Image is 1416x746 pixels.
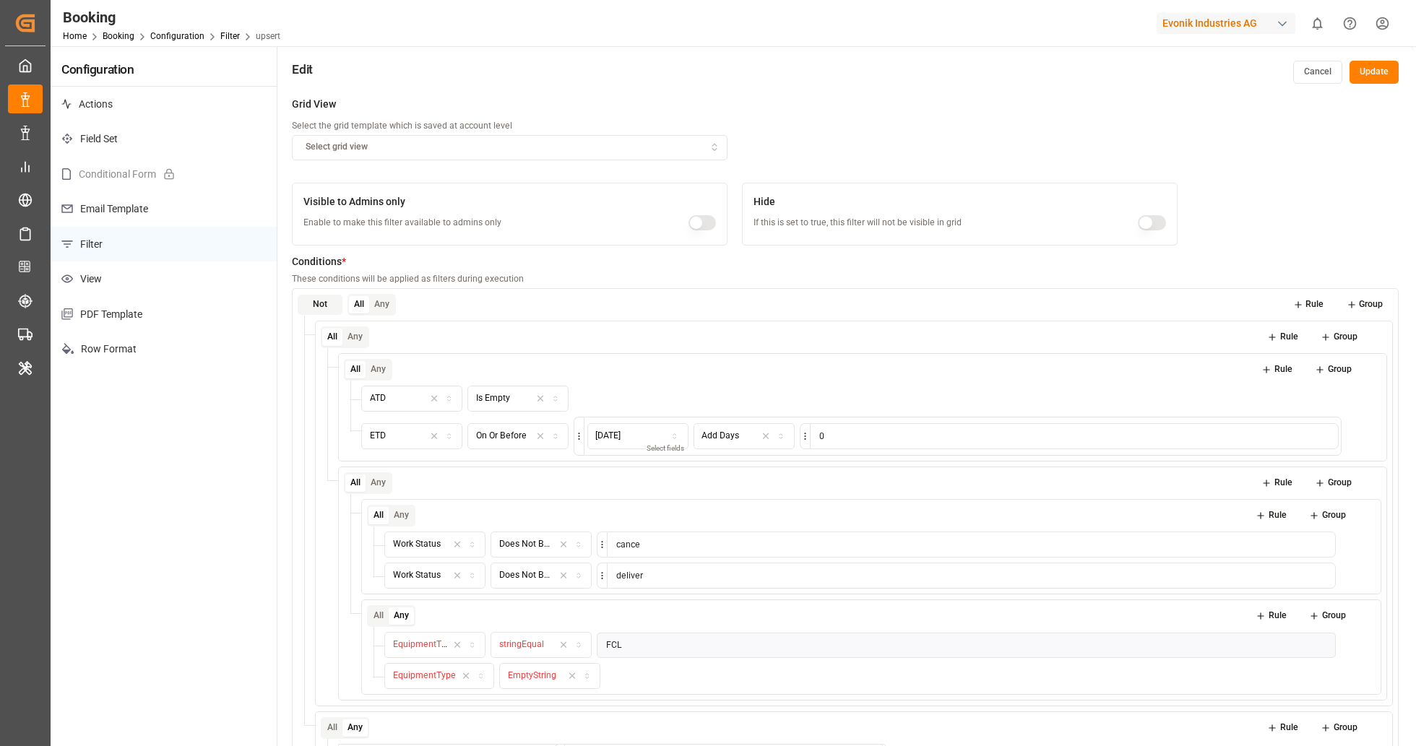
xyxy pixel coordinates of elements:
[345,361,366,379] button: All
[607,563,1336,589] input: Check String
[1299,506,1356,526] button: Group
[342,329,368,347] button: Any
[103,31,134,41] a: Booking
[476,430,527,443] div: On Or Before
[63,31,87,41] a: Home
[51,157,277,192] p: Conditional Form
[292,253,346,271] p: Conditions
[292,61,312,79] h4: Edit
[393,538,441,551] div: Work Status
[1246,506,1297,526] button: Rule
[51,87,277,122] p: Actions
[298,295,342,315] button: Not
[322,719,342,737] button: All
[1299,606,1356,626] button: Group
[389,607,414,625] button: Any
[292,120,728,133] p: Select the grid template which is saved at account level
[607,532,1336,558] input: Check String
[1251,360,1303,380] button: Rule
[1311,718,1368,738] button: Group
[349,296,369,314] button: All
[1283,295,1334,315] button: Rule
[220,31,240,41] a: Filter
[51,46,277,87] h4: Configuration
[51,121,277,157] p: Field Set
[393,639,456,649] span: EquipmentType
[476,392,510,405] div: Is Empty
[303,194,405,209] span: Visible to Admins only
[499,569,553,582] div: Does Not Begin with
[1305,360,1362,380] button: Group
[393,670,456,680] span: EquipmentType
[1257,718,1308,738] button: Rule
[1251,473,1303,493] button: Rule
[393,569,441,582] div: Work Status
[51,227,277,262] p: Filter
[150,31,204,41] a: Configuration
[370,392,386,405] div: ATD
[51,331,277,367] p: Row Format
[306,141,368,154] span: Select grid view
[366,474,391,493] button: Any
[1311,327,1368,347] button: Group
[499,639,544,649] span: stringEqual
[51,261,277,297] p: View
[292,97,336,112] span: Grid View
[51,297,277,332] p: PDF Template
[1293,61,1342,84] button: Cancel
[51,191,277,227] p: Email Template
[368,507,389,525] button: All
[810,423,1339,449] input: Days
[1337,295,1394,315] button: Group
[754,194,775,209] span: Hide
[63,6,280,28] div: Booking
[1246,606,1297,626] button: Rule
[1157,9,1301,37] button: Evonik Industries AG
[1157,13,1295,34] div: Evonik Industries AG
[303,217,501,230] p: Enable to make this filter available to admins only
[701,430,739,443] div: Add Days
[499,538,553,551] div: Does Not Begin with
[646,443,685,454] p: Select fields
[595,430,621,443] div: [DATE]
[368,607,389,625] button: All
[1334,7,1366,40] button: Help Center
[1301,7,1334,40] button: show 0 new notifications
[1305,473,1362,493] button: Group
[1257,327,1308,347] button: Rule
[1350,61,1399,84] button: Update
[366,361,391,379] button: Any
[754,217,962,230] p: If this is set to true, this filter will not be visible in grid
[370,430,386,443] div: ETD
[345,474,366,493] button: All
[508,670,556,680] span: EmptyString
[292,273,1399,286] p: These conditions will be applied as filters during execution
[322,329,342,347] button: All
[389,507,414,525] button: Any
[342,719,368,737] button: Any
[369,296,394,314] button: Any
